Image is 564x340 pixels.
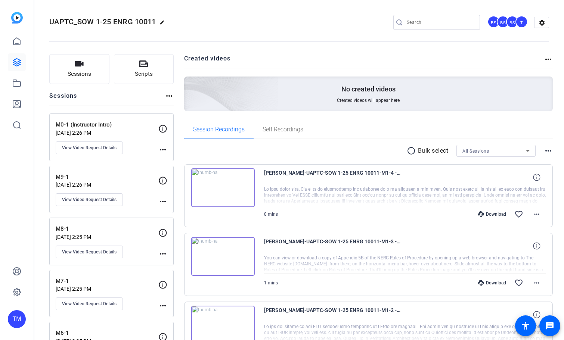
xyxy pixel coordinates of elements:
[62,197,117,203] span: View Video Request Details
[56,193,123,206] button: View Video Request Details
[165,91,174,100] mat-icon: more_horiz
[62,249,117,255] span: View Video Request Details
[8,310,26,328] div: TM
[532,210,541,219] mat-icon: more_horiz
[49,54,109,84] button: Sessions
[407,146,418,155] mat-icon: radio_button_unchecked
[337,97,400,103] span: Created videos will appear here
[462,149,489,154] span: All Sessions
[191,168,255,207] img: thumb-nail
[264,237,402,255] span: [PERSON_NAME]-UAPTC-SOW 1-25 ENRG 10011-M1-3 -Appendix 5B--1754425911164-screen
[341,85,396,94] p: No created videos
[545,321,554,330] mat-icon: message
[114,54,174,84] button: Scripts
[56,277,158,286] p: M7-1
[191,237,255,276] img: thumb-nail
[184,54,544,69] h2: Created videos
[487,16,500,28] div: BS
[264,212,278,217] span: 8 mins
[62,301,117,307] span: View Video Request Details
[407,18,474,27] input: Search
[56,130,158,136] p: [DATE] 2:26 PM
[56,173,158,181] p: M9-1
[56,329,158,337] p: M6-1
[49,91,77,106] h2: Sessions
[56,121,158,129] p: M0-1 (Instructor Intro)
[264,168,402,186] span: [PERSON_NAME]-UAPTC-SOW 1-25 ENRG 10011-M1-4 -Specific Standards--1754499227439-screen
[56,286,158,292] p: [DATE] 2:25 PM
[418,146,449,155] p: Bulk select
[514,210,523,219] mat-icon: favorite_border
[68,70,91,78] span: Sessions
[193,127,245,132] span: Session Recordings
[506,16,518,28] div: BS
[100,3,279,165] img: Creted videos background
[515,16,529,29] ngx-avatar: Tim Marietta
[158,301,167,310] mat-icon: more_horiz
[56,246,123,258] button: View Video Request Details
[264,306,402,324] span: [PERSON_NAME]-UAPTC-SOW 1-25 ENRG 10011-M1-2 -Defined Terms--1754425253876-screen
[158,197,167,206] mat-icon: more_horiz
[159,20,168,29] mat-icon: edit
[534,17,549,28] mat-icon: settings
[56,297,123,310] button: View Video Request Details
[487,16,501,29] ngx-avatar: Brandon Simmons
[497,16,509,28] div: BS
[544,146,553,155] mat-icon: more_horiz
[474,280,510,286] div: Download
[56,182,158,188] p: [DATE] 2:26 PM
[474,211,510,217] div: Download
[56,141,123,154] button: View Video Request Details
[544,55,553,64] mat-icon: more_horiz
[515,16,528,28] div: T
[135,70,153,78] span: Scripts
[158,249,167,258] mat-icon: more_horiz
[158,145,167,154] mat-icon: more_horiz
[11,12,23,24] img: blue-gradient.svg
[49,17,156,26] span: UAPTC_SOW 1-25 ENRG 10011
[263,127,303,132] span: Self Recordings
[56,234,158,240] p: [DATE] 2:25 PM
[532,278,541,287] mat-icon: more_horiz
[62,145,117,151] span: View Video Request Details
[56,225,158,233] p: M8-1
[514,278,523,287] mat-icon: favorite_border
[497,16,510,29] ngx-avatar: Bradley Spinsby
[521,321,530,330] mat-icon: accessibility
[506,16,519,29] ngx-avatar: Brian Sly
[264,280,278,286] span: 1 mins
